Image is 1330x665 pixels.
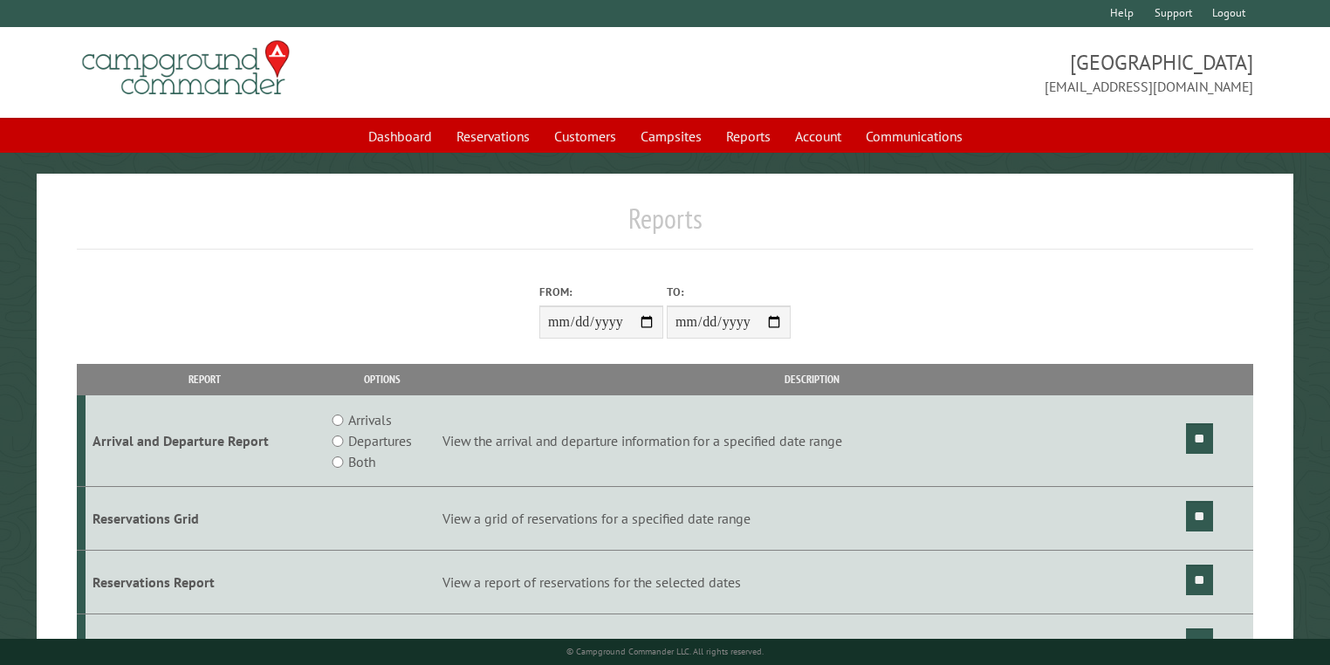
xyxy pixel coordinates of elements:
th: Description [440,364,1183,394]
img: Campground Commander [77,34,295,102]
th: Options [325,364,441,394]
th: Report [86,364,325,394]
td: Reservations Grid [86,487,325,551]
span: [GEOGRAPHIC_DATA] [EMAIL_ADDRESS][DOMAIN_NAME] [665,48,1253,97]
a: Dashboard [358,120,442,153]
a: Account [785,120,852,153]
td: View the arrival and departure information for a specified date range [440,395,1183,487]
td: View a grid of reservations for a specified date range [440,487,1183,551]
label: Departures [348,430,412,451]
label: Arrivals [348,409,392,430]
label: To: [667,284,791,300]
label: From: [539,284,663,300]
td: Arrival and Departure Report [86,395,325,487]
a: Reports [716,120,781,153]
td: Reservations Report [86,550,325,614]
h1: Reports [77,202,1254,250]
a: Customers [544,120,627,153]
label: Both [348,451,375,472]
td: View a report of reservations for the selected dates [440,550,1183,614]
a: Campsites [630,120,712,153]
a: Reservations [446,120,540,153]
a: Communications [855,120,973,153]
small: © Campground Commander LLC. All rights reserved. [566,646,764,657]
